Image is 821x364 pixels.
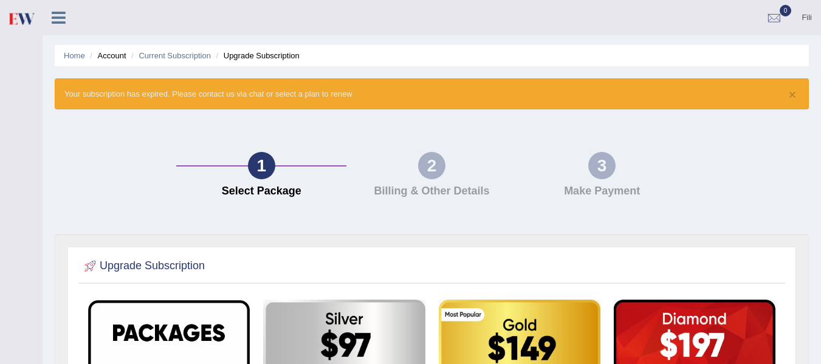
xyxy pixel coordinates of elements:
h4: Make Payment [523,185,681,197]
a: Current Subscription [139,51,211,60]
li: Account [87,50,126,61]
div: 3 [588,152,616,179]
span: 0 [780,5,792,16]
button: × [789,88,796,101]
div: Your subscription has expired. Please contact us via chat or select a plan to renew [55,78,809,109]
h4: Select Package [182,185,340,197]
div: 2 [418,152,445,179]
div: 1 [248,152,275,179]
a: Home [64,51,85,60]
li: Upgrade Subscription [213,50,300,61]
h2: Upgrade Subscription [81,257,205,275]
h4: Billing & Other Details [352,185,510,197]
